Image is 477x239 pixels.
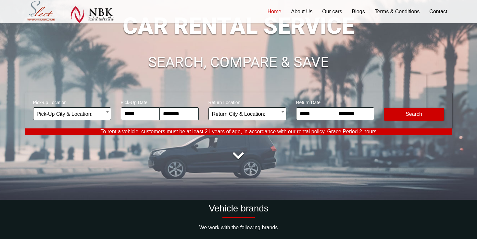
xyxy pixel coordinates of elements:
span: Pick-Up City & Location: [37,108,107,121]
span: Return City & Location: [212,108,283,121]
button: Modify Search [384,108,444,121]
h2: Vehicle brands [25,203,452,214]
h1: SEARCH, COMPARE & SAVE [25,55,452,70]
h1: CAR RENTAL SERVICE [25,15,452,37]
p: We work with the following brands [25,224,452,231]
span: Return City & Location: [208,107,286,120]
span: Return Location [208,96,286,107]
img: Select Rent a Car [27,1,114,23]
span: Pick-up Location [33,96,111,107]
span: Return Date [296,96,374,107]
span: Pick-Up City & Location: [33,107,111,120]
p: To rent a vehicle, customers must be at least 21 years of age, in accordance with our rental poli... [25,128,452,135]
span: Pick-Up Date [121,96,199,107]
